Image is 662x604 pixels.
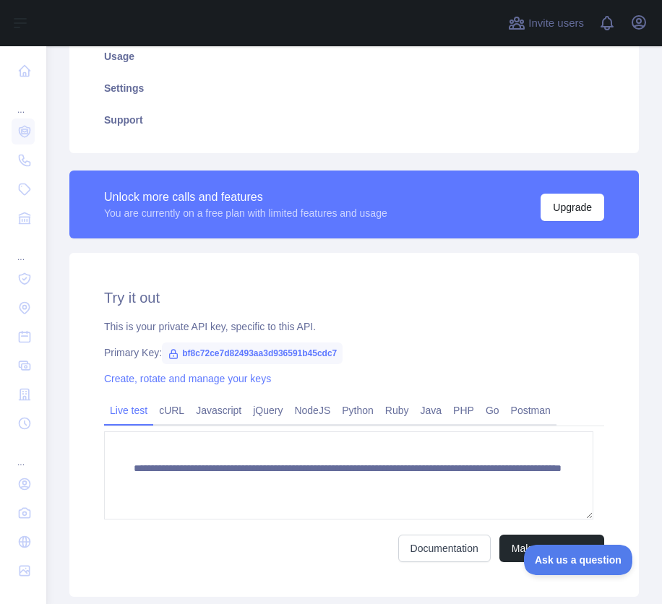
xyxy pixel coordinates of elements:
a: Create, rotate and manage your keys [104,373,271,384]
a: PHP [447,399,480,422]
div: ... [12,87,35,116]
button: Upgrade [541,194,604,221]
a: Settings [87,72,622,104]
a: Support [87,104,622,136]
a: Java [415,399,448,422]
a: Ruby [379,399,415,422]
a: Documentation [398,535,491,562]
div: This is your private API key, specific to this API. [104,319,604,334]
h2: Try it out [104,288,604,308]
a: Live test [104,399,153,422]
span: bf8c72ce7d82493aa3d936591b45cdc7 [162,342,343,364]
a: NodeJS [288,399,336,422]
a: Javascript [190,399,247,422]
div: Primary Key: [104,345,604,360]
div: ... [12,439,35,468]
a: Usage [87,40,622,72]
div: You are currently on a free plan with limited features and usage [104,206,387,220]
div: ... [12,234,35,263]
a: Postman [505,399,556,422]
button: Make test request [499,535,604,562]
span: Invite users [528,15,584,32]
div: Unlock more calls and features [104,189,387,206]
a: jQuery [247,399,288,422]
iframe: Toggle Customer Support [524,545,633,575]
a: Go [480,399,505,422]
a: Python [336,399,379,422]
button: Invite users [505,12,587,35]
a: cURL [153,399,190,422]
